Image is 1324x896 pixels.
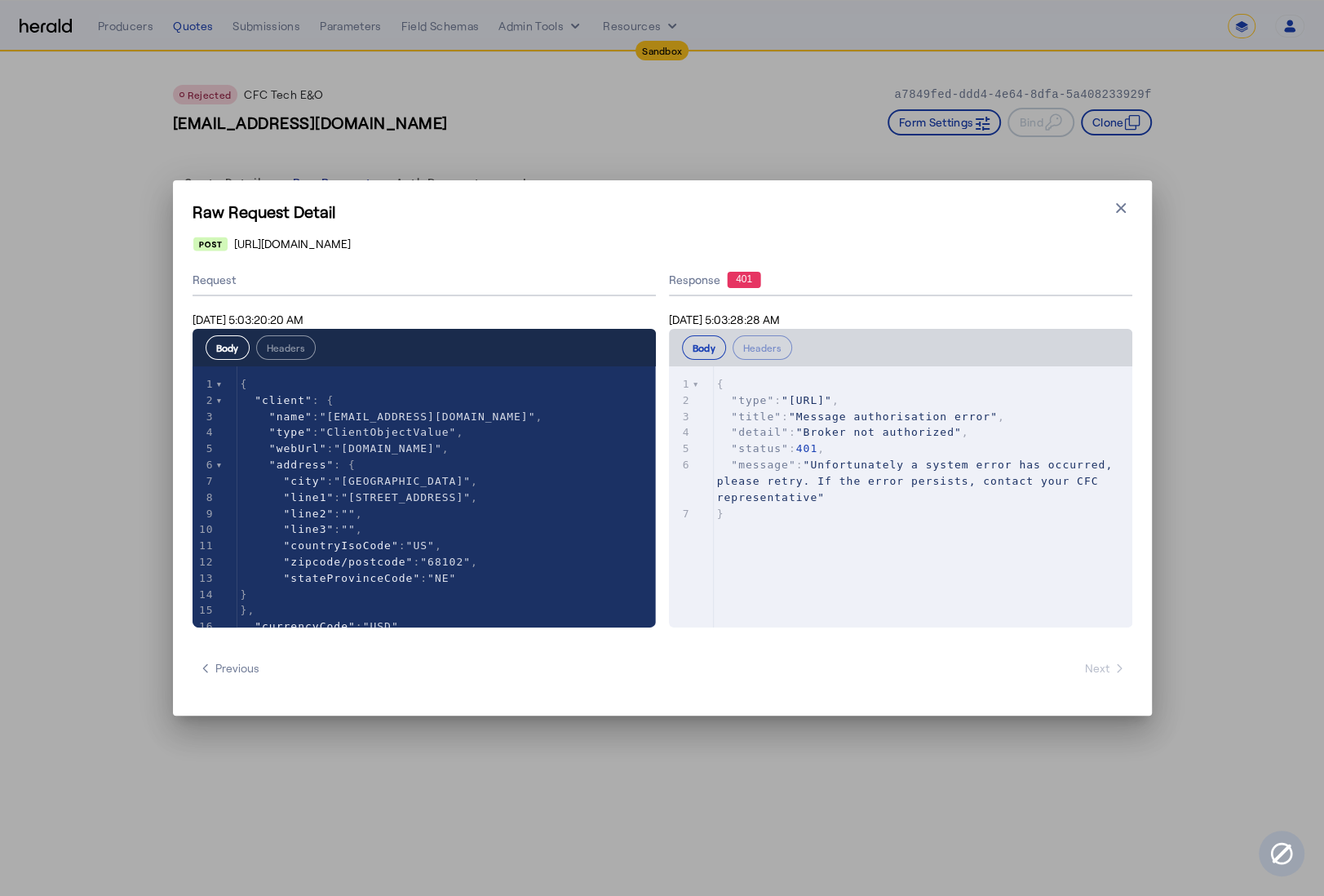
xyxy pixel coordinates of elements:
[199,660,259,676] span: Previous
[283,556,413,568] span: "zipcode/postcode"
[283,491,334,503] span: "line1"
[682,335,726,360] button: Body
[341,508,356,520] span: ""
[320,410,536,423] span: "[EMAIL_ADDRESS][DOMAIN_NAME]"
[241,604,255,616] span: },
[717,394,839,406] span: : ,
[427,572,456,584] span: "NE"
[283,523,334,535] span: "line3"
[193,265,656,296] div: Request
[669,376,693,393] div: 1
[334,475,471,487] span: "[GEOGRAPHIC_DATA]"
[283,572,420,584] span: "stateProvinceCode"
[193,200,1132,223] h1: Raw Request Detail
[256,335,316,360] button: Headers
[193,393,216,409] div: 2
[241,426,464,438] span: : ,
[193,538,216,554] div: 11
[669,441,693,457] div: 5
[241,588,248,601] span: }
[363,620,399,632] span: "USD"
[193,619,216,635] div: 16
[193,313,303,326] span: [DATE] 5:03:20:20 AM
[782,394,832,406] span: "[URL]"
[735,273,751,285] text: 401
[717,378,724,390] span: {
[193,554,216,570] div: 12
[241,620,406,632] span: : ,
[731,459,795,471] span: "message"
[193,424,216,441] div: 4
[241,378,248,390] span: {
[669,313,780,326] span: [DATE] 5:03:28:28 AM
[255,394,312,406] span: "client"
[731,410,782,423] span: "title"
[269,459,334,471] span: "address"
[669,272,1132,288] div: Response
[193,587,216,603] div: 14
[283,475,326,487] span: "city"
[241,508,363,520] span: : ,
[733,335,792,360] button: Headers
[193,654,266,683] button: Previous
[731,394,774,406] span: "type"
[669,457,693,473] div: 6
[241,491,478,503] span: : ,
[731,442,789,455] span: "status"
[1085,660,1126,676] span: Next
[193,506,216,522] div: 9
[796,426,962,438] span: "Broker not authorized"
[341,523,356,535] span: ""
[193,441,216,457] div: 5
[717,410,1005,423] span: : ,
[406,539,435,552] span: "US"
[193,473,216,490] div: 7
[193,409,216,425] div: 3
[241,572,457,584] span: :
[269,442,327,455] span: "webUrl"
[193,490,216,506] div: 8
[1078,654,1132,683] button: Next
[717,442,826,455] span: : ,
[717,459,1120,503] span: "Unfortunately a system error has occurred, please retry. If the error persists, contact your CFC...
[255,620,356,632] span: "currencyCode"
[420,556,471,568] span: "68102"
[241,475,478,487] span: : ,
[669,393,693,409] div: 2
[731,426,789,438] span: "detail"
[669,424,693,441] div: 4
[241,523,363,535] span: : ,
[206,335,250,360] button: Body
[193,376,216,393] div: 1
[241,556,478,568] span: : ,
[796,442,817,455] span: 401
[283,508,334,520] span: "line2"
[241,394,334,406] span: : {
[334,442,441,455] span: "[DOMAIN_NAME]"
[193,570,216,587] div: 13
[193,602,216,619] div: 15
[669,506,693,522] div: 7
[193,457,216,473] div: 6
[241,442,449,455] span: : ,
[283,539,398,552] span: "countryIsoCode"
[241,539,442,552] span: : ,
[269,410,312,423] span: "name"
[341,491,471,503] span: "[STREET_ADDRESS]"
[717,459,1120,503] span: :
[789,410,998,423] span: "Message authorisation error"
[717,426,969,438] span: : ,
[234,236,351,252] span: [URL][DOMAIN_NAME]
[717,508,724,520] span: }
[269,426,312,438] span: "type"
[320,426,457,438] span: "ClientObjectValue"
[669,409,693,425] div: 3
[241,410,543,423] span: : ,
[193,521,216,538] div: 10
[241,459,356,471] span: : {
